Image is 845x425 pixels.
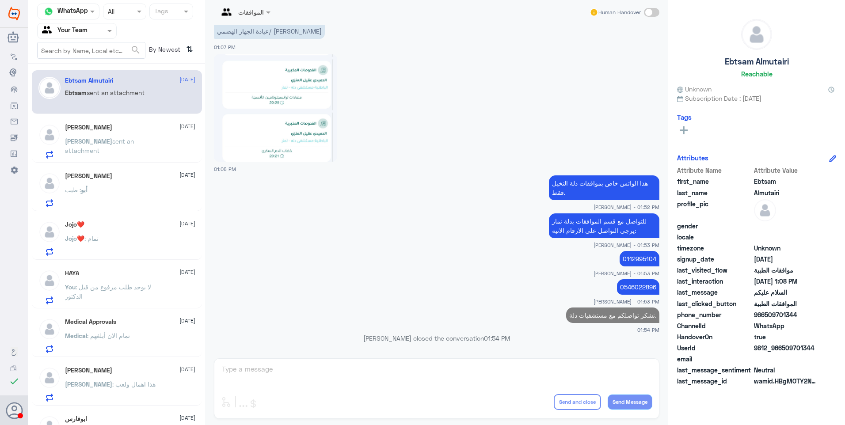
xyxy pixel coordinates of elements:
[214,54,337,162] img: 1502331217787573.jpg
[677,199,752,220] span: profile_pic
[549,213,659,238] p: 26/8/2025, 1:53 PM
[677,299,752,308] span: last_clicked_button
[677,343,752,353] span: UserId
[554,394,601,410] button: Send and close
[484,334,510,342] span: 01:54 PM
[617,279,659,295] p: 26/8/2025, 1:53 PM
[677,376,752,386] span: last_message_id
[725,57,789,67] h5: Ebtsam Almutairi
[754,254,818,264] span: 2025-08-26T10:05:46.273Z
[214,334,659,343] p: [PERSON_NAME] closed the conversation
[754,288,818,297] span: السلام عليكم
[741,70,773,78] h6: Reachable
[594,203,659,211] span: [PERSON_NAME] - 01:52 PM
[754,365,818,375] span: 0
[38,269,61,292] img: defaultAdmin.png
[677,243,752,253] span: timezone
[677,310,752,319] span: phone_number
[677,232,752,242] span: locale
[742,19,772,49] img: defaultAdmin.png
[65,89,87,96] span: Ebtsam
[65,283,76,291] span: You
[112,380,156,388] span: : هذا اهمال ولعب
[754,332,818,342] span: true
[677,177,752,186] span: first_name
[754,177,818,186] span: Ebtsam
[65,318,116,326] h5: Medical Approvals
[677,332,752,342] span: HandoverOn
[42,5,55,18] img: whatsapp.png
[677,188,752,197] span: last_name
[65,269,79,277] h5: HAYA
[65,137,112,145] span: [PERSON_NAME]
[566,307,659,323] p: 26/8/2025, 1:54 PM
[145,42,183,60] span: By Newest
[38,172,61,194] img: defaultAdmin.png
[677,221,752,231] span: gender
[677,254,752,264] span: signup_date
[65,283,151,300] span: : لا يوجد طلب مرفوع من قبل الدكتور
[179,76,195,83] span: [DATE]
[677,288,752,297] span: last_message
[65,172,112,180] h5: أبو ناصر
[754,376,818,386] span: wamid.HBgMOTY2NTA5NzAxMzQ0FQIAEhgUM0FFNEZCODdGRUE1QTMxRTFGRUQA
[179,171,195,179] span: [DATE]
[42,24,55,38] img: yourTeam.svg
[84,235,99,242] span: : تمام
[754,166,818,175] span: Attribute Value
[153,6,168,18] div: Tags
[608,395,652,410] button: Send Message
[754,199,776,221] img: defaultAdmin.png
[677,321,752,330] span: ChannelId
[65,332,87,339] span: Medical
[65,235,84,242] span: Jojo❤️
[179,268,195,276] span: [DATE]
[179,414,195,422] span: [DATE]
[65,221,84,228] h5: Jojo❤️
[754,266,818,275] span: موافقات الطبية
[594,298,659,305] span: [PERSON_NAME] - 01:53 PM
[754,188,818,197] span: Almutairi
[130,45,141,55] span: search
[677,166,752,175] span: Attribute Name
[754,277,818,286] span: 2025-08-26T10:08:01.7196784Z
[38,318,61,340] img: defaultAdmin.png
[637,326,659,334] span: 01:54 PM
[65,186,81,194] span: : طيب
[38,367,61,389] img: defaultAdmin.png
[9,376,19,387] i: check
[179,317,195,325] span: [DATE]
[214,44,236,50] span: 01:07 PM
[38,42,145,58] input: Search by Name, Local etc…
[65,124,112,131] h5: فاطمة
[8,7,20,21] img: Widebot Logo
[754,221,818,231] span: null
[65,77,113,84] h5: Ebtsam Almutairi
[754,243,818,253] span: Unknown
[594,269,659,277] span: [PERSON_NAME] - 01:53 PM
[6,402,23,419] button: Avatar
[620,251,659,266] p: 26/8/2025, 1:53 PM
[130,43,141,57] button: search
[38,77,61,99] img: defaultAdmin.png
[214,166,236,172] span: 01:08 PM
[754,343,818,353] span: 9812_966509701344
[754,299,818,308] span: الموافقات الطبية
[179,220,195,228] span: [DATE]
[754,354,818,364] span: null
[65,367,112,374] h5: Abdulmajeed
[81,186,88,194] span: أبو
[677,266,752,275] span: last_visited_flow
[754,310,818,319] span: 966509701344
[677,84,712,94] span: Unknown
[594,241,659,249] span: [PERSON_NAME] - 01:53 PM
[87,332,130,339] span: : تمام الان أبلغهم
[38,124,61,146] img: defaultAdmin.png
[677,354,752,364] span: email
[677,113,692,121] h6: Tags
[179,122,195,130] span: [DATE]
[549,175,659,200] p: 26/8/2025, 1:52 PM
[38,221,61,243] img: defaultAdmin.png
[677,365,752,375] span: last_message_sentiment
[598,8,641,16] span: Human Handover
